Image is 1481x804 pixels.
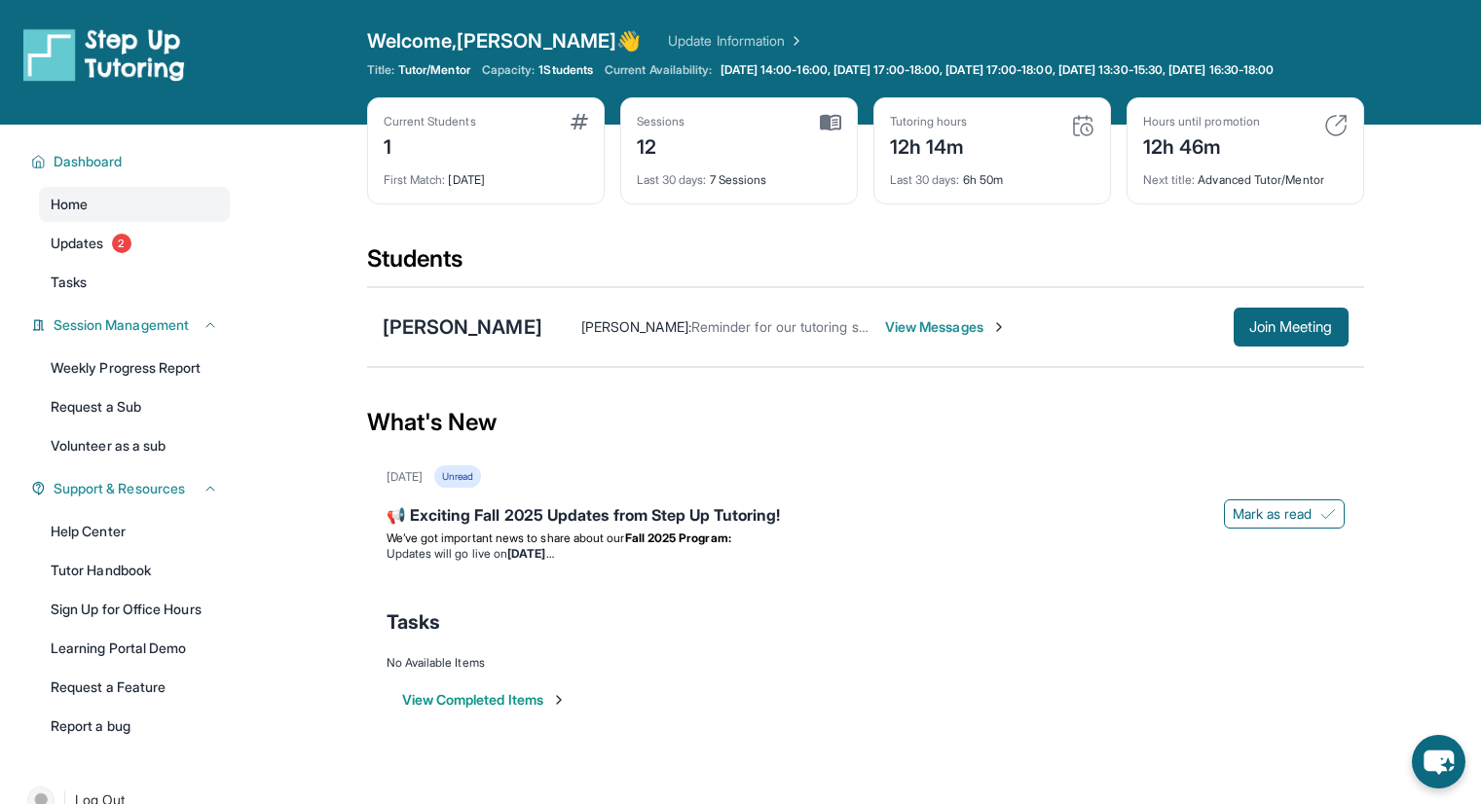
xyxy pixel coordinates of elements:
[383,313,542,341] div: [PERSON_NAME]
[885,317,1007,337] span: View Messages
[387,469,423,485] div: [DATE]
[387,546,1345,562] li: Updates will go live on
[1324,114,1348,137] img: card
[1233,504,1313,524] span: Mark as read
[605,62,712,78] span: Current Availability:
[384,114,476,129] div: Current Students
[367,243,1364,286] div: Students
[39,670,230,705] a: Request a Feature
[1412,735,1465,788] button: chat-button
[434,465,481,488] div: Unread
[39,514,230,549] a: Help Center
[46,152,218,171] button: Dashboard
[39,428,230,463] a: Volunteer as a sub
[39,350,230,385] a: Weekly Progress Report
[46,315,218,335] button: Session Management
[39,631,230,666] a: Learning Portal Demo
[46,479,218,498] button: Support & Resources
[398,62,470,78] span: Tutor/Mentor
[1071,114,1094,137] img: card
[51,273,87,292] span: Tasks
[691,318,1046,335] span: Reminder for our tutoring session [DATE] at 5:00pm PST!
[1234,308,1349,347] button: Join Meeting
[507,546,553,561] strong: [DATE]
[1224,499,1345,529] button: Mark as read
[637,172,707,187] span: Last 30 days :
[54,315,189,335] span: Session Management
[890,172,960,187] span: Last 30 days :
[112,234,131,253] span: 2
[637,129,685,161] div: 12
[1143,114,1260,129] div: Hours until promotion
[890,129,968,161] div: 12h 14m
[637,114,685,129] div: Sessions
[51,195,88,214] span: Home
[991,319,1007,335] img: Chevron-Right
[668,31,804,51] a: Update Information
[39,265,230,300] a: Tasks
[1249,321,1333,333] span: Join Meeting
[890,114,968,129] div: Tutoring hours
[39,553,230,588] a: Tutor Handbook
[717,62,1278,78] a: [DATE] 14:00-16:00, [DATE] 17:00-18:00, [DATE] 17:00-18:00, [DATE] 13:30-15:30, [DATE] 16:30-18:00
[387,608,440,636] span: Tasks
[39,226,230,261] a: Updates2
[785,31,804,51] img: Chevron Right
[820,114,841,131] img: card
[625,530,731,545] strong: Fall 2025 Program:
[54,479,185,498] span: Support & Resources
[39,187,230,222] a: Home
[367,62,394,78] span: Title:
[1320,506,1336,522] img: Mark as read
[387,530,625,545] span: We’ve got important news to share about our
[39,592,230,627] a: Sign Up for Office Hours
[890,161,1094,188] div: 6h 50m
[384,129,476,161] div: 1
[581,318,691,335] span: [PERSON_NAME] :
[637,161,841,188] div: 7 Sessions
[1143,172,1196,187] span: Next title :
[571,114,588,129] img: card
[39,709,230,744] a: Report a bug
[387,503,1345,530] div: 📢 Exciting Fall 2025 Updates from Step Up Tutoring!
[538,62,593,78] span: 1 Students
[384,172,446,187] span: First Match :
[387,655,1345,671] div: No Available Items
[39,389,230,424] a: Request a Sub
[482,62,536,78] span: Capacity:
[54,152,123,171] span: Dashboard
[721,62,1275,78] span: [DATE] 14:00-16:00, [DATE] 17:00-18:00, [DATE] 17:00-18:00, [DATE] 13:30-15:30, [DATE] 16:30-18:00
[367,380,1364,465] div: What's New
[1143,129,1260,161] div: 12h 46m
[367,27,642,55] span: Welcome, [PERSON_NAME] 👋
[384,161,588,188] div: [DATE]
[51,234,104,253] span: Updates
[23,27,185,82] img: logo
[402,690,567,710] button: View Completed Items
[1143,161,1348,188] div: Advanced Tutor/Mentor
